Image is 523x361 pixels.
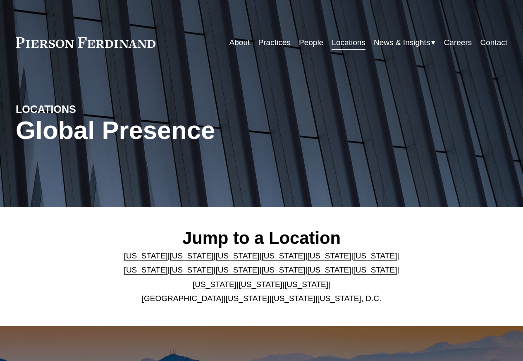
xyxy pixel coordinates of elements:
a: [US_STATE], D.C. [318,294,382,303]
a: [US_STATE] [239,280,282,289]
a: [US_STATE] [170,251,214,260]
a: [US_STATE] [272,294,315,303]
a: [US_STATE] [170,265,214,274]
a: [US_STATE] [307,251,351,260]
a: Locations [332,35,365,50]
h4: LOCATIONS [16,103,139,116]
a: [US_STATE] [216,265,260,274]
a: [US_STATE] [216,251,260,260]
a: About [229,35,250,50]
h1: Global Presence [16,116,344,145]
span: News & Insights [374,36,430,50]
a: [US_STATE] [193,280,236,289]
a: [US_STATE] [353,265,397,274]
a: [US_STATE] [226,294,270,303]
a: [US_STATE] [262,265,306,274]
a: [GEOGRAPHIC_DATA] [142,294,224,303]
a: Practices [258,35,291,50]
a: folder dropdown [374,35,435,50]
p: | | | | | | | | | | | | | | | | | | [118,249,405,306]
a: Contact [480,35,508,50]
a: [US_STATE] [124,265,168,274]
a: [US_STATE] [284,280,328,289]
a: [US_STATE] [307,265,351,274]
a: [US_STATE] [124,251,168,260]
a: People [299,35,323,50]
a: [US_STATE] [262,251,306,260]
a: Careers [444,35,472,50]
h2: Jump to a Location [118,228,405,249]
a: [US_STATE] [353,251,397,260]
